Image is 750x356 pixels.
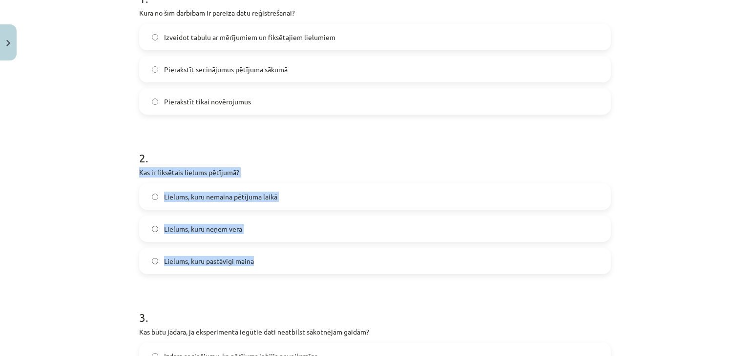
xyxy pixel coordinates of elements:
[164,32,335,42] span: Izveidot tabulu ar mērījumiem un fiksētajiem lielumiem
[139,327,611,337] p: Kas būtu jādara, ja eksperimentā iegūtie dati neatbilst sākotnējām gaidām?
[139,294,611,324] h1: 3 .
[152,258,158,264] input: Lielums, kuru pastāvīgi maina
[164,64,288,75] span: Pierakstīt secinājumus pētījuma sākumā
[164,97,251,107] span: Pierakstīt tikai novērojumus
[139,167,611,178] p: Kas ir fiksētais lielums pētījumā?
[164,256,254,266] span: Lielums, kuru pastāvīgi maina
[152,226,158,232] input: Lielums, kuru neņem vērā
[164,224,242,234] span: Lielums, kuru neņem vērā
[152,66,158,73] input: Pierakstīt secinājumus pētījuma sākumā
[6,40,10,46] img: icon-close-lesson-0947bae3869378f0d4975bcd49f059093ad1ed9edebbc8119c70593378902aed.svg
[152,194,158,200] input: Lielums, kuru nemaina pētījuma laikā
[152,99,158,105] input: Pierakstīt tikai novērojumus
[164,192,277,202] span: Lielums, kuru nemaina pētījuma laikā
[139,8,611,18] p: Kura no šīm darbībām ir pareiza datu reģistrēšanai?
[152,34,158,40] input: Izveidot tabulu ar mērījumiem un fiksētajiem lielumiem
[139,134,611,164] h1: 2 .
